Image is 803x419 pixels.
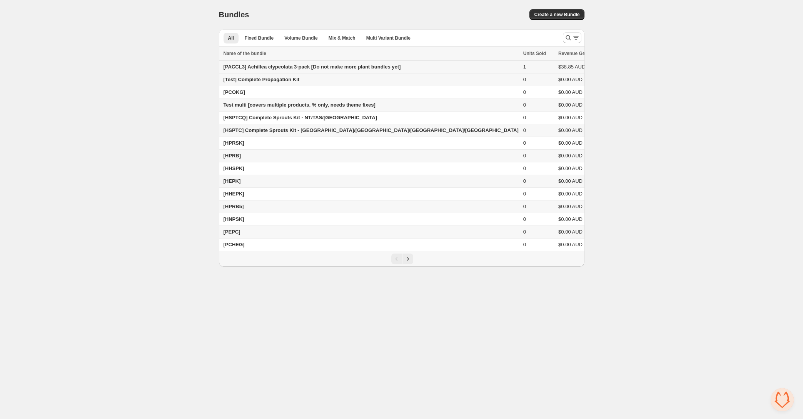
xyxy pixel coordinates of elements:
span: $0.00 AUD [558,204,583,209]
div: Open chat [771,388,794,411]
span: [Test] Complete Propagation Kit [224,77,300,82]
span: $0.00 AUD [558,115,583,120]
span: 0 [523,242,526,247]
span: 0 [523,115,526,120]
span: $0.00 AUD [558,127,583,133]
span: $0.00 AUD [558,242,583,247]
span: $0.00 AUD [558,102,583,108]
span: [HPRSK] [224,140,244,146]
h1: Bundles [219,10,249,19]
span: 0 [523,89,526,95]
span: 0 [523,204,526,209]
span: Mix & Match [329,35,356,41]
span: $0.00 AUD [558,191,583,197]
div: Name of the bundle [224,50,519,57]
span: [HPRB] [224,153,241,159]
span: $0.00 AUD [558,229,583,235]
span: $0.00 AUD [558,153,583,159]
span: 0 [523,127,526,133]
span: 0 [523,77,526,82]
span: Test multi [covers multiple products, % only, needs theme fixes] [224,102,376,108]
span: Volume Bundle [284,35,317,41]
span: [PCHEG] [224,242,245,247]
button: Next [402,254,413,264]
span: $38.85 AUD [558,64,585,70]
span: All [228,35,234,41]
span: Units Sold [523,50,546,57]
span: Create a new Bundle [534,12,579,18]
span: 0 [523,229,526,235]
span: 0 [523,153,526,159]
span: 0 [523,165,526,171]
span: [PACCL3] Achillea clypeolata 3-pack [Do not make more plant bundles yet] [224,64,401,70]
span: $0.00 AUD [558,77,583,82]
span: Revenue Generated [558,50,602,57]
span: $0.00 AUD [558,89,583,95]
button: Search and filter results [563,32,581,43]
span: [PEPC] [224,229,240,235]
span: [HHEPK] [224,191,244,197]
span: [HHSPK] [224,165,244,171]
span: 0 [523,102,526,108]
button: Units Sold [523,50,554,57]
span: Multi Variant Bundle [366,35,411,41]
span: 0 [523,191,526,197]
span: $0.00 AUD [558,178,583,184]
span: [HNPSK] [224,216,244,222]
button: Create a new Bundle [529,9,584,20]
span: 0 [523,216,526,222]
span: [HSPTCQ] Complete Sprouts Kit - NT/TAS/[GEOGRAPHIC_DATA] [224,115,377,120]
span: [PCOKG] [224,89,245,95]
span: $0.00 AUD [558,165,583,171]
span: 0 [523,178,526,184]
span: [HEPK] [224,178,241,184]
nav: Pagination [219,251,584,267]
span: $0.00 AUD [558,140,583,146]
span: Fixed Bundle [245,35,274,41]
span: 1 [523,64,526,70]
span: $0.00 AUD [558,216,583,222]
span: [HPRB5] [224,204,244,209]
button: Revenue Generated [558,50,609,57]
span: 0 [523,140,526,146]
span: [HSPTC] Complete Sprouts Kit - [GEOGRAPHIC_DATA]/[GEOGRAPHIC_DATA]/[GEOGRAPHIC_DATA]/[GEOGRAPHIC_... [224,127,519,133]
